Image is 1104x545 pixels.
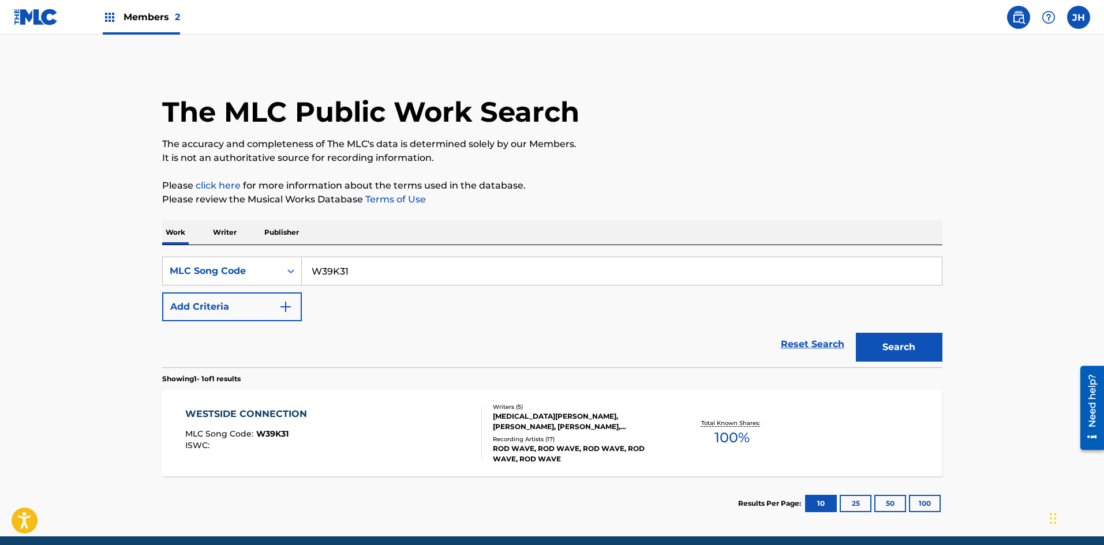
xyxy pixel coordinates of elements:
p: Writer [209,220,240,245]
h1: The MLC Public Work Search [162,95,579,129]
span: MLC Song Code : [185,429,256,439]
div: Recording Artists ( 17 ) [493,435,667,443]
a: Terms of Use [363,194,426,205]
img: help [1042,10,1056,24]
img: Top Rightsholders [103,10,117,24]
p: Total Known Shares: [701,419,763,427]
button: 10 [805,495,837,512]
div: Help [1037,6,1060,29]
a: click here [196,180,241,191]
p: It is not an authoritative source for recording information. [162,151,942,165]
iframe: Resource Center [1072,362,1104,454]
button: 100 [909,495,941,512]
div: Writers ( 5 ) [493,403,667,411]
span: 100 % [714,427,750,448]
a: WESTSIDE CONNECTIONMLC Song Code:W39K31ISWC:Writers (5)[MEDICAL_DATA][PERSON_NAME], [PERSON_NAME]... [162,390,942,476]
span: Members [124,10,180,24]
button: 50 [874,495,906,512]
img: MLC Logo [14,9,58,25]
p: Work [162,220,189,245]
span: W39K31 [256,429,289,439]
iframe: Chat Widget [1046,490,1104,545]
p: Results Per Page: [738,498,804,509]
p: Showing 1 - 1 of 1 results [162,374,241,384]
a: Public Search [1007,6,1030,29]
p: Publisher [261,220,302,245]
div: MLC Song Code [170,264,274,278]
form: Search Form [162,257,942,367]
p: Please review the Musical Works Database [162,193,942,206]
p: Please for more information about the terms used in the database. [162,179,942,193]
div: ROD WAVE, ROD WAVE, ROD WAVE, ROD WAVE, ROD WAVE [493,443,667,464]
div: User Menu [1067,6,1090,29]
p: The accuracy and completeness of The MLC's data is determined solely by our Members. [162,137,942,151]
div: [MEDICAL_DATA][PERSON_NAME], [PERSON_NAME], [PERSON_NAME], [PERSON_NAME], [PERSON_NAME] [493,411,667,432]
button: Search [856,333,942,362]
button: 25 [840,495,871,512]
span: 2 [175,12,180,22]
span: ISWC : [185,440,212,450]
button: Add Criteria [162,292,302,321]
img: 9d2ae6d4665cec9f34b9.svg [279,300,293,314]
img: search [1012,10,1026,24]
div: WESTSIDE CONNECTION [185,407,313,421]
a: Reset Search [775,332,850,357]
div: Drag [1050,501,1057,536]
